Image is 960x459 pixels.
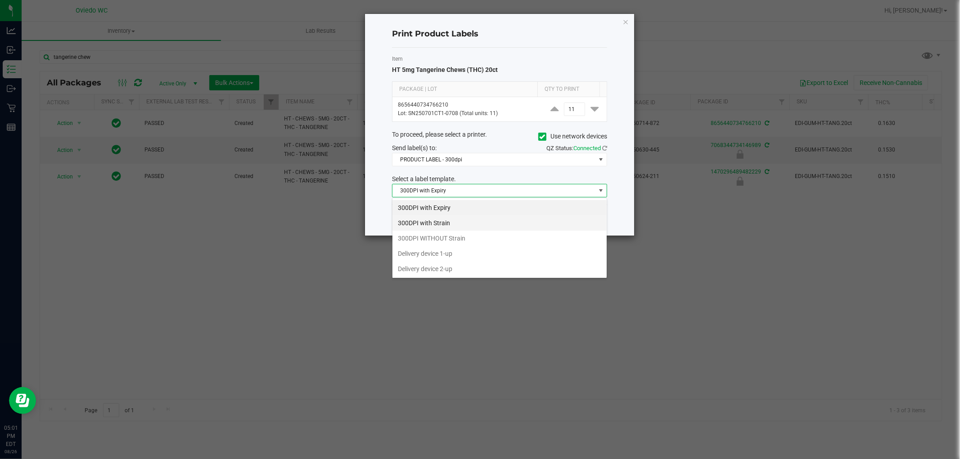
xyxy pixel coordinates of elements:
li: 300DPI with Strain [392,215,607,231]
span: Send label(s) to: [392,144,437,152]
div: Select a label template. [385,174,614,184]
h4: Print Product Labels [392,28,607,40]
div: To proceed, please select a printer. [385,130,614,143]
li: 300DPI WITHOUT Strain [392,231,607,246]
iframe: Resource center [9,387,36,414]
p: Lot: SN250701CT1-0708 (Total units: 11) [398,109,537,118]
th: Package | Lot [392,82,537,97]
span: HT 5mg Tangerine Chews (THC) 20ct [392,66,498,73]
li: Delivery device 2-up [392,261,607,276]
span: QZ Status: [546,145,607,152]
p: 8656440734766210 [398,101,537,109]
th: Qty to Print [537,82,599,97]
span: PRODUCT LABEL - 300dpi [392,153,595,166]
label: Use network devices [538,132,607,141]
li: 300DPI with Expiry [392,200,607,215]
li: Delivery device 1-up [392,246,607,261]
span: Connected [573,145,601,152]
span: 300DPI with Expiry [392,184,595,197]
label: Item [392,55,607,63]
